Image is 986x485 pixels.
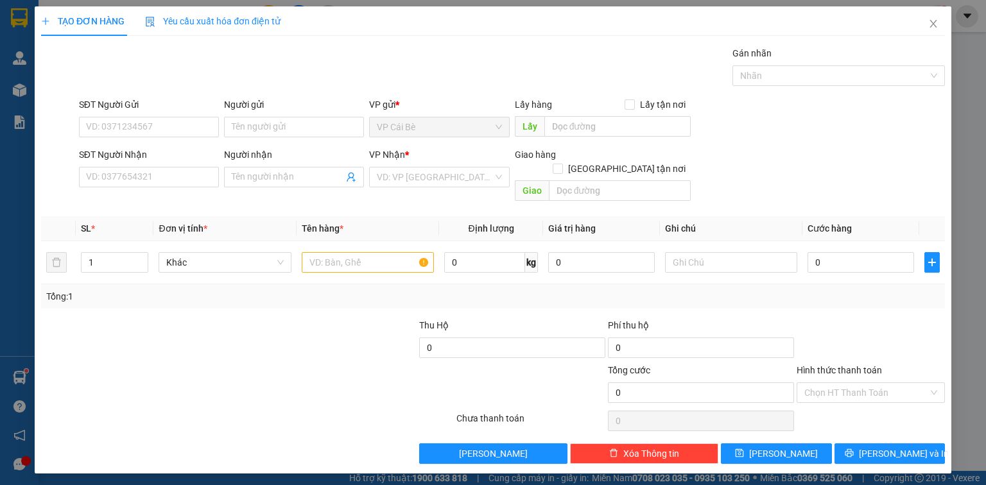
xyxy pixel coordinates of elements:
div: Tổng: 1 [46,289,381,303]
span: [PERSON_NAME] [749,447,818,461]
span: Tổng cước [608,365,650,375]
span: SL [81,223,91,234]
th: Ghi chú [660,216,802,241]
span: VP Nhận [369,149,405,160]
button: Close [915,6,951,42]
span: printer [845,448,854,459]
span: [PERSON_NAME] [459,447,528,461]
div: SĐT Người Nhận [79,148,219,162]
span: TẠO ĐƠN HÀNG [41,16,125,26]
button: delete [46,252,67,273]
img: icon [145,17,155,27]
button: printer[PERSON_NAME] và In [835,443,946,464]
span: plus [925,257,939,268]
div: VP gửi [369,98,509,112]
input: Dọc đường [544,116,691,137]
span: Định lượng [468,223,514,234]
span: Giao [514,180,548,201]
button: plus [924,252,940,273]
span: Giá trị hàng [548,223,596,234]
input: 0 [548,252,655,273]
span: Đơn vị tính [159,223,207,234]
span: Cước hàng [808,223,852,234]
span: Khác [166,253,283,272]
span: Giao hàng [514,149,555,160]
div: Phí thu hộ [608,318,794,337]
span: close [928,19,938,29]
span: Lấy tận nơi [635,98,691,112]
span: user-add [346,172,356,182]
span: [PERSON_NAME] và In [859,447,949,461]
button: deleteXóa Thông tin [570,443,718,464]
span: plus [41,17,50,26]
span: kg [525,252,538,273]
div: Người nhận [224,148,364,162]
div: SĐT Người Gửi [79,98,219,112]
span: [GEOGRAPHIC_DATA] tận nơi [563,162,691,176]
span: Xóa Thông tin [623,447,679,461]
input: Dọc đường [548,180,691,201]
span: Tên hàng [302,223,343,234]
div: Người gửi [224,98,364,112]
input: VD: Bàn, Ghế [302,252,434,273]
span: Lấy hàng [514,99,551,110]
span: delete [609,448,618,459]
button: [PERSON_NAME] [419,443,567,464]
span: Thu Hộ [419,320,448,330]
label: Gán nhãn [732,48,772,58]
span: Yêu cầu xuất hóa đơn điện tử [145,16,281,26]
span: save [735,448,744,459]
label: Hình thức thanh toán [797,365,882,375]
button: save[PERSON_NAME] [721,443,832,464]
span: Lấy [514,116,544,137]
div: Chưa thanh toán [455,411,606,434]
span: VP Cái Bè [377,117,501,137]
input: Ghi Chú [665,252,797,273]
